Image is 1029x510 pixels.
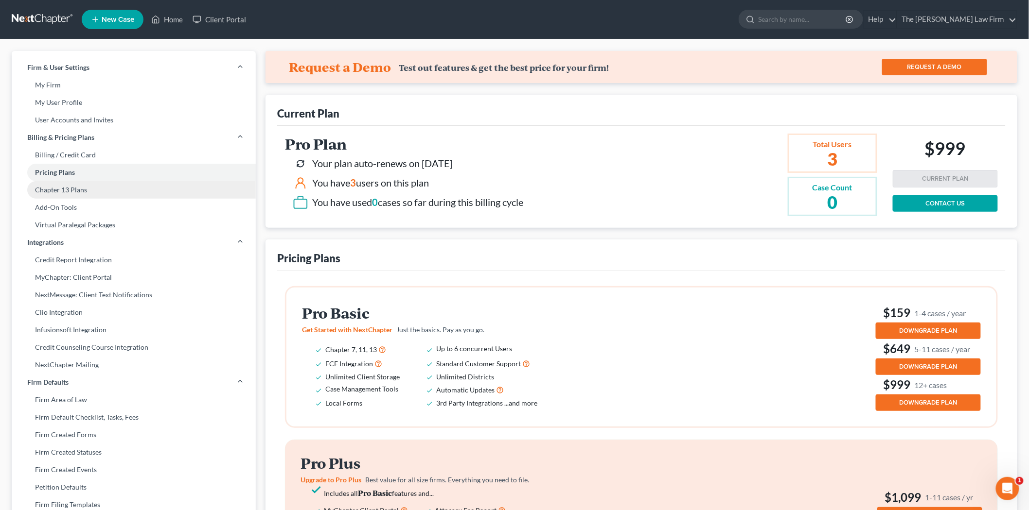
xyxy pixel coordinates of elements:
span: Case Management Tools [325,385,398,393]
small: 12+ cases [915,380,947,390]
a: Firm Defaults [12,374,256,391]
span: 1 [1016,477,1024,485]
span: New Case [102,16,134,23]
span: ECF Integration [325,359,373,368]
div: You have users on this plan [312,176,429,190]
h3: $1,099 [877,490,982,505]
h3: $159 [876,305,981,321]
div: Your plan auto-renews on [DATE] [312,156,453,170]
a: Pricing Plans [12,164,256,181]
span: Firm & User Settings [27,63,89,72]
a: NextChapter Mailing [12,356,256,374]
div: Pricing Plans [277,251,340,265]
a: Chapter 13 Plans [12,181,256,199]
div: You have used cases so far during this billing cycle [312,195,523,209]
a: CONTACT US [893,195,998,212]
a: Integrations [12,234,256,251]
a: Firm Created Events [12,461,256,478]
a: Petition Defaults [12,478,256,496]
span: Includes all features and... [324,489,434,497]
button: CURRENT PLAN [893,170,998,187]
strong: Pro Basic [358,488,392,498]
h2: 3 [813,150,852,168]
a: Home [146,11,188,28]
a: Billing / Credit Card [12,146,256,164]
a: Infusionsoft Integration [12,321,256,339]
button: DOWNGRADE PLAN [876,358,981,375]
span: ...and more [504,399,537,407]
small: 1-4 cases / year [915,308,966,318]
span: Best value for all size firms. Everything you need to file. [365,476,529,484]
span: Unlimited Districts [436,373,494,381]
button: DOWNGRADE PLAN [876,323,981,339]
h3: $999 [876,377,981,392]
span: DOWNGRADE PLAN [900,327,958,335]
h2: 0 [813,193,852,211]
span: 3 [350,177,356,188]
h2: $999 [925,138,966,162]
a: My Firm [12,76,256,94]
a: Credit Report Integration [12,251,256,269]
a: REQUEST A DEMO [882,59,987,75]
span: 0 [372,196,378,208]
span: Firm Defaults [27,377,69,387]
small: 1-11 cases / yr [925,492,974,502]
span: Chapter 7, 11, 13 [325,345,377,354]
a: Credit Counseling Course Integration [12,339,256,356]
a: Firm & User Settings [12,59,256,76]
h4: Request a Demo [289,59,391,75]
h2: Pro Plan [285,136,523,152]
a: Clio Integration [12,304,256,321]
a: Firm Created Forms [12,426,256,443]
span: DOWNGRADE PLAN [900,363,958,371]
input: Search by name... [758,10,847,28]
span: Standard Customer Support [436,359,521,368]
span: Unlimited Client Storage [325,373,400,381]
a: Billing & Pricing Plans [12,129,256,146]
div: Total Users [813,139,852,150]
small: 5-11 cases / year [915,344,971,354]
span: DOWNGRADE PLAN [900,399,958,407]
a: MyChapter: Client Portal [12,269,256,286]
a: Client Portal [188,11,251,28]
a: User Accounts and Invites [12,111,256,129]
h2: Pro Plus [301,455,550,471]
a: Add-On Tools [12,199,256,216]
span: Integrations [27,238,64,247]
h3: $649 [876,341,981,357]
div: Current Plan [277,106,339,120]
span: Just the basics. Pay as you go. [396,325,484,334]
span: Get Started with NextChapter [302,325,392,334]
a: Help [864,11,896,28]
a: Firm Created Statuses [12,443,256,461]
iframe: Intercom live chat [996,477,1019,500]
span: Automatic Updates [436,386,495,394]
a: Firm Area of Law [12,391,256,408]
a: Virtual Paralegal Packages [12,216,256,234]
a: Firm Default Checklist, Tasks, Fees [12,408,256,426]
a: NextMessage: Client Text Notifications [12,286,256,304]
div: Test out features & get the best price for your firm! [399,63,609,73]
a: My User Profile [12,94,256,111]
button: DOWNGRADE PLAN [876,394,981,411]
span: Local Forms [325,399,362,407]
span: Billing & Pricing Plans [27,133,94,142]
a: The [PERSON_NAME] Law Firm [897,11,1017,28]
span: Up to 6 concurrent Users [436,344,512,353]
h2: Pro Basic [302,305,551,321]
div: Case Count [813,182,852,193]
span: Upgrade to Pro Plus [301,476,361,484]
span: 3rd Party Integrations [436,399,503,407]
